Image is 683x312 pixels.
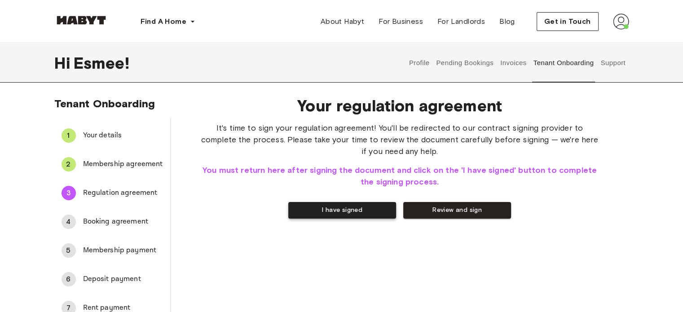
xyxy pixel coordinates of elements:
div: 3 [62,186,76,200]
button: Find A Home [133,13,203,31]
div: 5 [62,243,76,258]
span: Your details [83,130,163,141]
span: Membership payment [83,245,163,256]
span: It's time to sign your regulation agreement! You'll be redirected to our contract signing provide... [199,122,600,157]
span: Deposit payment [83,274,163,285]
a: For Landlords [430,13,492,31]
button: Review and sign [403,202,511,219]
span: About Habyt [321,16,364,27]
div: 1 [62,128,76,143]
div: 4Booking agreement [54,211,170,233]
button: Get in Touch [537,12,599,31]
span: Get in Touch [544,16,591,27]
span: Esmee ! [74,53,129,72]
div: 6Deposit payment [54,268,170,290]
span: Membership agreement [83,159,163,170]
div: 4 [62,215,76,229]
a: For Business [371,13,430,31]
span: Hi [54,53,74,72]
div: 2 [62,157,76,171]
button: Pending Bookings [435,43,495,83]
div: 3Regulation agreement [54,182,170,204]
button: I have signed [288,202,396,219]
span: Your regulation agreement [199,96,600,115]
button: Support [599,43,627,83]
a: Blog [492,13,522,31]
button: Tenant Onboarding [532,43,595,83]
span: For Landlords [437,16,485,27]
span: You must return here after signing the document and click on the 'I have signed' button to comple... [199,164,600,188]
span: For Business [379,16,423,27]
div: 1Your details [54,125,170,146]
span: Regulation agreement [83,188,163,198]
span: Blog [499,16,515,27]
a: About Habyt [313,13,371,31]
span: Booking agreement [83,216,163,227]
img: avatar [613,13,629,30]
button: Invoices [499,43,528,83]
div: user profile tabs [405,43,629,83]
span: Tenant Onboarding [54,97,155,110]
span: Find A Home [141,16,186,27]
button: Profile [408,43,431,83]
div: 5Membership payment [54,240,170,261]
img: Habyt [54,16,108,25]
div: 2Membership agreement [54,154,170,175]
div: 6 [62,272,76,286]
